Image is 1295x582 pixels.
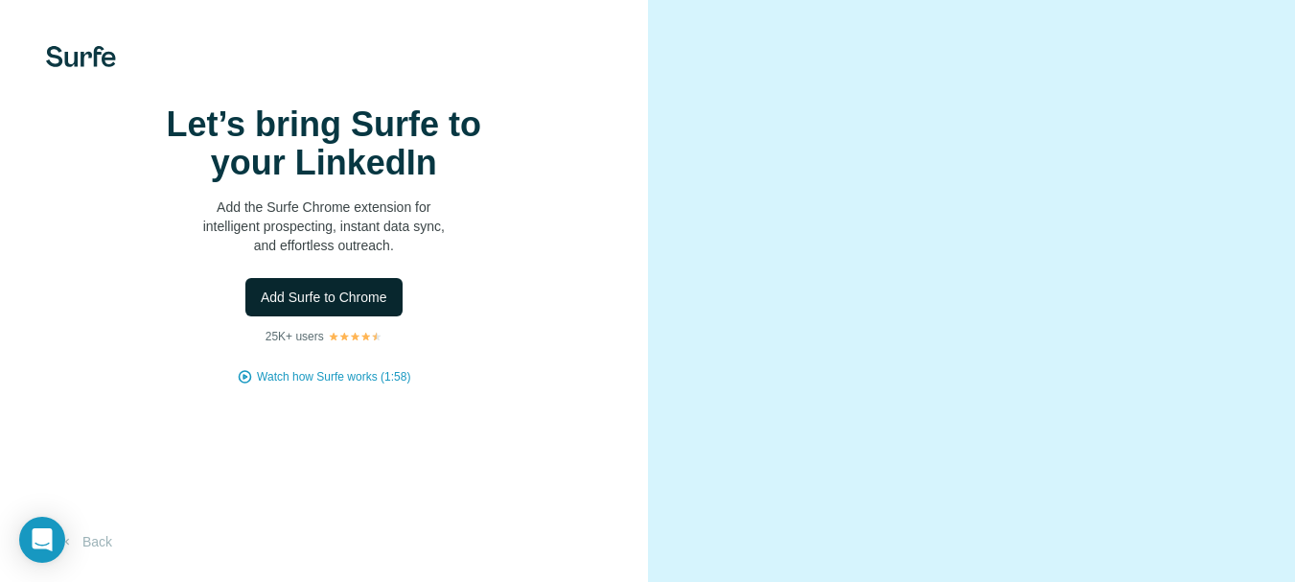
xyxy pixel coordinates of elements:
button: Add Surfe to Chrome [245,278,403,316]
div: Open Intercom Messenger [19,517,65,563]
h1: Let’s bring Surfe to your LinkedIn [132,105,516,182]
img: Surfe's logo [46,46,116,67]
span: Add Surfe to Chrome [261,288,387,307]
p: 25K+ users [266,328,324,345]
p: Add the Surfe Chrome extension for intelligent prospecting, instant data sync, and effortless out... [132,198,516,255]
button: Back [46,524,126,559]
img: Rating Stars [328,331,382,342]
button: Watch how Surfe works (1:58) [257,368,410,385]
